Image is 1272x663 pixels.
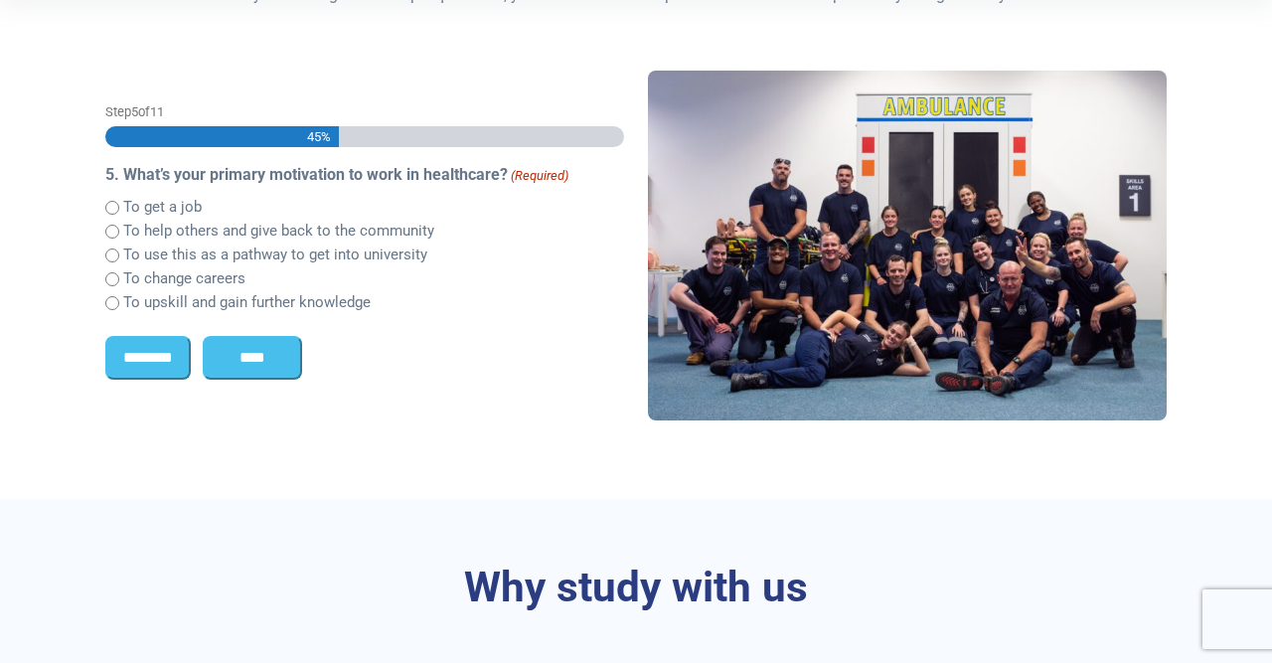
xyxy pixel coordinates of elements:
[123,220,434,243] label: To help others and give back to the community
[305,126,331,147] span: 45%
[131,104,138,119] span: 5
[123,267,245,290] label: To change careers
[123,291,371,314] label: To upskill and gain further knowledge
[510,166,569,186] span: (Required)
[105,102,624,121] p: Step of
[150,104,164,119] span: 11
[105,163,624,187] legend: 5. What’s your primary motivation to work in healthcare?
[105,563,1167,613] h3: Why study with us
[123,244,427,266] label: To use this as a pathway to get into university
[123,196,202,219] label: To get a job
